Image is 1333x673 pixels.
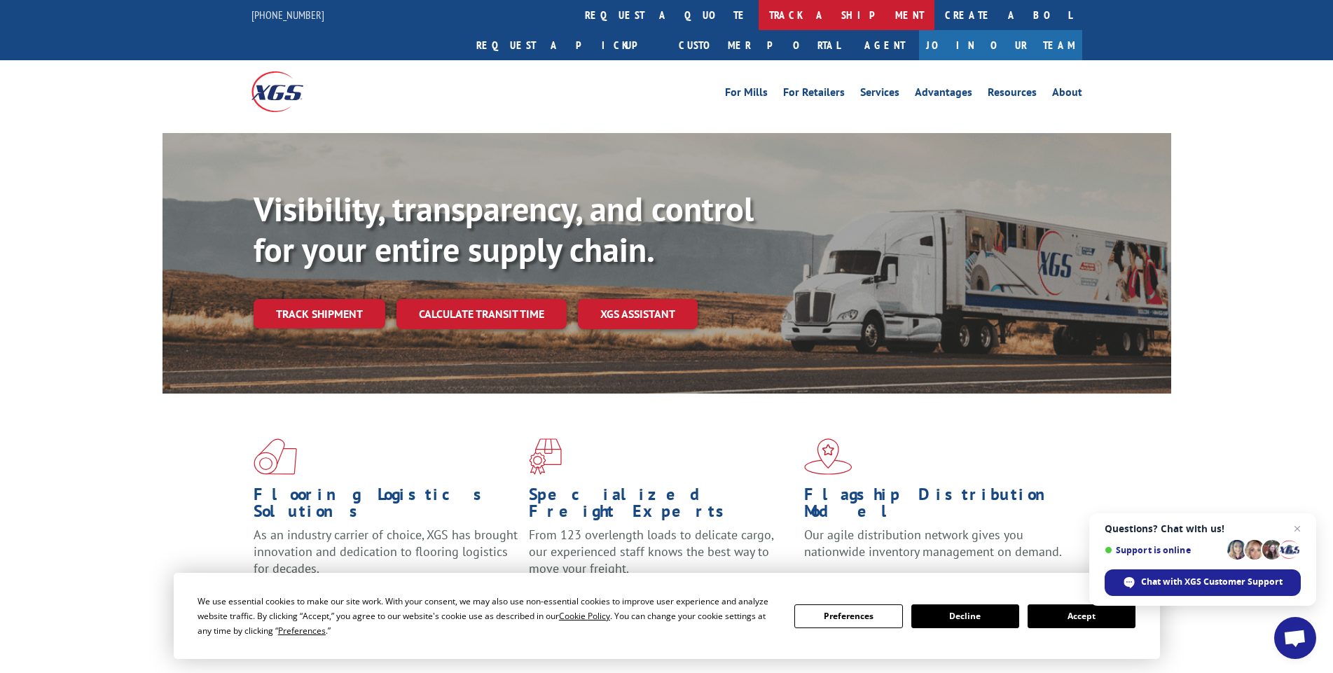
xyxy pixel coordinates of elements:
[529,486,794,527] h1: Specialized Freight Experts
[254,527,518,576] span: As an industry carrier of choice, XGS has brought innovation and dedication to flooring logistics...
[396,299,567,329] a: Calculate transit time
[1105,523,1301,534] span: Questions? Chat with us!
[794,604,902,628] button: Preferences
[1105,569,1301,596] div: Chat with XGS Customer Support
[725,87,768,102] a: For Mills
[254,299,385,328] a: Track shipment
[988,87,1037,102] a: Resources
[911,604,1019,628] button: Decline
[1289,520,1306,537] span: Close chat
[174,573,1160,659] div: Cookie Consent Prompt
[278,625,326,637] span: Preferences
[860,87,899,102] a: Services
[466,30,668,60] a: Request a pickup
[915,87,972,102] a: Advantages
[251,8,324,22] a: [PHONE_NUMBER]
[804,486,1069,527] h1: Flagship Distribution Model
[559,610,610,622] span: Cookie Policy
[1028,604,1135,628] button: Accept
[919,30,1082,60] a: Join Our Team
[804,527,1062,560] span: Our agile distribution network gives you nationwide inventory management on demand.
[529,527,794,589] p: From 123 overlength loads to delicate cargo, our experienced staff knows the best way to move you...
[1105,545,1222,555] span: Support is online
[254,187,754,271] b: Visibility, transparency, and control for your entire supply chain.
[668,30,850,60] a: Customer Portal
[783,87,845,102] a: For Retailers
[254,486,518,527] h1: Flooring Logistics Solutions
[254,438,297,475] img: xgs-icon-total-supply-chain-intelligence-red
[529,438,562,475] img: xgs-icon-focused-on-flooring-red
[1052,87,1082,102] a: About
[198,594,778,638] div: We use essential cookies to make our site work. With your consent, we may also use non-essential ...
[1274,617,1316,659] div: Open chat
[578,299,698,329] a: XGS ASSISTANT
[804,438,852,475] img: xgs-icon-flagship-distribution-model-red
[850,30,919,60] a: Agent
[1141,576,1283,588] span: Chat with XGS Customer Support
